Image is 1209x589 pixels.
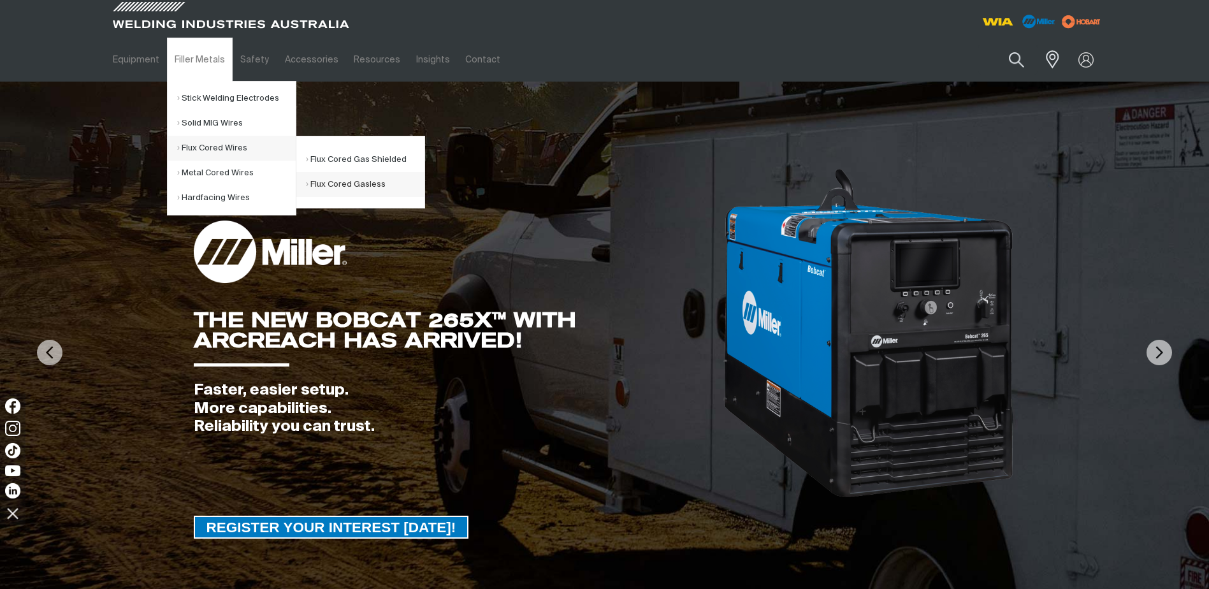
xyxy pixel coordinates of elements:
[105,38,167,82] a: Equipment
[194,516,469,539] a: REGISTER YOUR INTEREST TODAY!
[5,398,20,414] img: Facebook
[177,86,296,111] a: Stick Welding Electrodes
[233,38,277,82] a: Safety
[458,38,508,82] a: Contact
[1147,340,1172,365] img: NextArrow
[978,45,1038,75] input: Product name or item number...
[408,38,457,82] a: Insights
[194,381,723,436] div: Faster, easier setup. More capabilities. Reliability you can trust.
[995,45,1038,75] button: Search products
[167,38,233,82] a: Filler Metals
[1058,12,1104,31] img: miller
[105,38,855,82] nav: Main
[2,502,24,524] img: hide socials
[177,161,296,185] a: Metal Cored Wires
[306,147,424,172] a: Flux Cored Gas Shielded
[177,136,296,161] a: Flux Cored Wires
[194,310,723,351] div: THE NEW BOBCAT 265X™ WITH ARCREACH HAS ARRIVED!
[5,443,20,458] img: TikTok
[167,81,296,215] ul: Filler Metals Submenu
[177,185,296,210] a: Hardfacing Wires
[195,516,468,539] span: REGISTER YOUR INTEREST [DATE]!
[346,38,408,82] a: Resources
[296,136,425,208] ul: Flux Cored Wires Submenu
[277,38,346,82] a: Accessories
[306,172,424,197] a: Flux Cored Gasless
[5,483,20,498] img: LinkedIn
[5,421,20,436] img: Instagram
[37,340,62,365] img: PrevArrow
[5,465,20,476] img: YouTube
[177,111,296,136] a: Solid MIG Wires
